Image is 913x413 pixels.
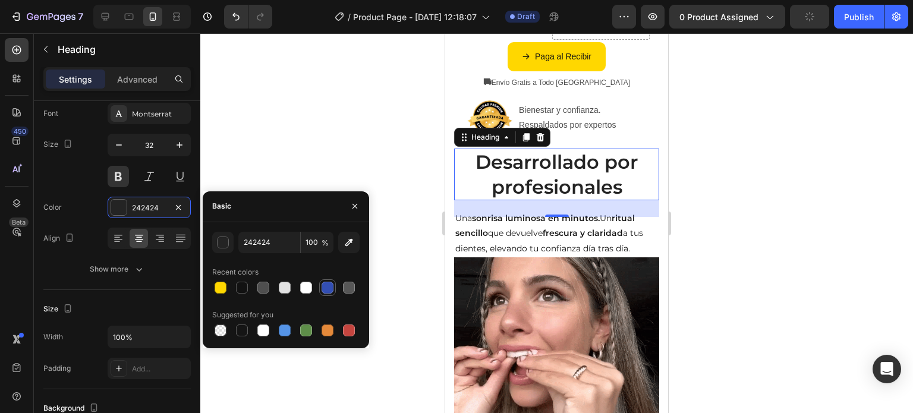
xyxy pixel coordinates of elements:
[117,73,158,86] p: Advanced
[873,355,901,383] div: Open Intercom Messenger
[43,363,71,374] div: Padding
[212,267,259,278] div: Recent colors
[238,232,300,253] input: Eg: FFFFFF
[43,258,191,280] button: Show more
[43,332,63,342] div: Width
[679,11,758,23] span: 0 product assigned
[132,203,166,213] div: 242424
[224,5,272,29] div: Undo/Redo
[834,5,884,29] button: Publish
[108,326,190,348] input: Auto
[445,33,668,413] iframe: Design area
[348,11,351,23] span: /
[322,238,329,248] span: %
[59,73,92,86] p: Settings
[132,109,188,119] div: Montserrat
[90,263,145,275] div: Show more
[212,201,231,212] div: Basic
[9,217,29,227] div: Beta
[5,5,89,29] button: 7
[43,137,75,153] div: Size
[517,11,535,22] span: Draft
[844,11,874,23] div: Publish
[43,231,77,247] div: Align
[669,5,785,29] button: 0 product assigned
[132,364,188,374] div: Add...
[11,127,29,136] div: 450
[58,42,186,56] p: Heading
[78,10,83,24] p: 7
[43,301,75,317] div: Size
[353,11,477,23] span: Product Page - [DATE] 12:18:07
[43,202,62,213] div: Color
[212,310,273,320] div: Suggested for you
[43,108,58,119] div: Font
